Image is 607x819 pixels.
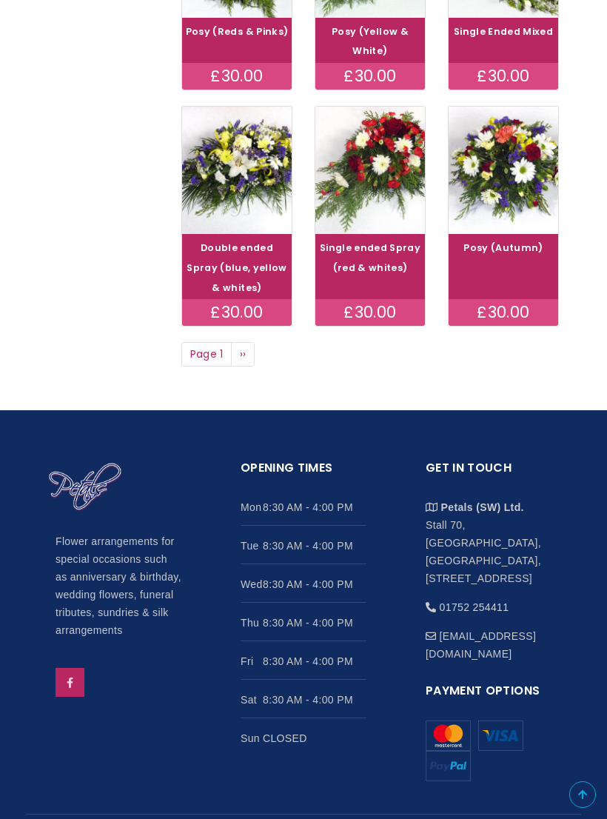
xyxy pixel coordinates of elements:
[440,601,509,613] a: 01752 254411
[241,526,366,564] li: Tue
[454,25,553,38] a: Single Ended Mixed
[241,641,366,680] li: Fri
[426,681,551,710] h2: Payment Options
[315,107,425,235] img: Single ended Spray (red & whites)
[263,614,366,632] span: 8:30 AM - 4:00 PM
[426,458,551,487] h2: Get in touch
[187,241,287,294] a: Double ended Spray (blue, yellow & whites)
[182,107,292,235] img: Double ended Spray (blue, yellow & whites)
[426,487,551,587] li: Stall 70, [GEOGRAPHIC_DATA], [GEOGRAPHIC_DATA], [STREET_ADDRESS]
[449,63,558,90] div: £30.00
[263,691,366,709] span: 8:30 AM - 4:00 PM
[315,63,425,90] div: £30.00
[263,498,366,516] span: 8:30 AM - 4:00 PM
[181,342,559,367] nav: Page navigation
[426,751,471,781] img: Mastercard
[48,462,122,512] img: Home
[263,575,366,593] span: 8:30 AM - 4:00 PM
[241,458,366,487] h2: Opening Times
[181,342,232,367] span: Page 1
[263,537,366,555] span: 8:30 AM - 4:00 PM
[332,25,409,58] a: Posy (Yellow & White)
[449,299,558,326] div: £30.00
[478,721,523,751] img: Mastercard
[426,616,551,663] li: [EMAIL_ADDRESS][DOMAIN_NAME]
[263,652,366,670] span: 8:30 AM - 4:00 PM
[426,721,471,751] img: Mastercard
[241,564,366,603] li: Wed
[56,533,181,640] p: Flower arrangements for special occasions such as anniversary & birthday, wedding flowers, funera...
[263,729,366,747] span: CLOSED
[241,680,366,718] li: Sat
[186,25,289,38] a: Posy (Reds & Pinks)
[449,107,558,235] img: Posy (Autumn)
[240,347,247,361] span: ››
[315,299,425,326] div: £30.00
[463,241,543,254] a: Posy (Autumn)
[241,487,366,526] li: Mon
[441,501,524,513] strong: Petals (SW) Ltd.
[320,241,420,274] a: Single ended Spray (red & whites)
[182,63,292,90] div: £30.00
[182,299,292,326] div: £30.00
[241,718,366,756] li: Sun
[241,603,366,641] li: Thu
